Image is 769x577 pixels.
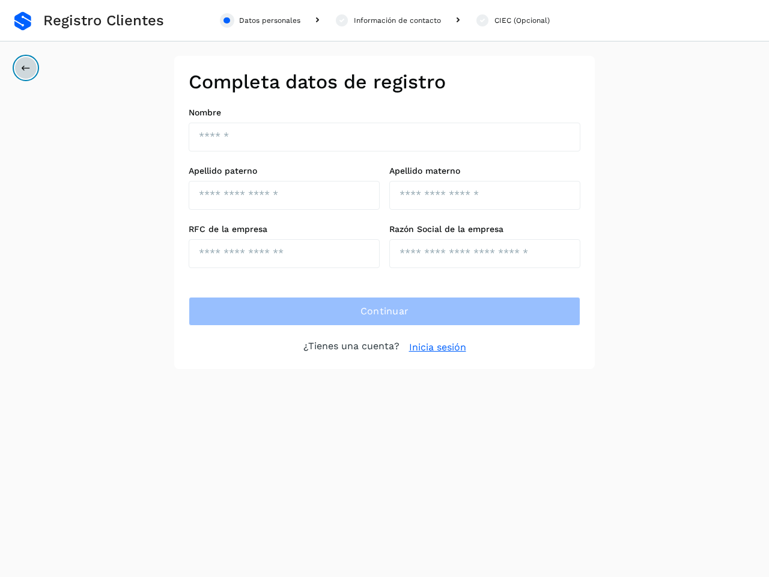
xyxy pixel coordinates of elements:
[360,305,409,318] span: Continuar
[189,297,580,326] button: Continuar
[494,15,550,26] div: CIEC (Opcional)
[303,340,400,355] p: ¿Tienes una cuenta?
[43,12,164,29] span: Registro Clientes
[189,224,380,234] label: RFC de la empresa
[389,166,580,176] label: Apellido materno
[189,70,580,93] h2: Completa datos de registro
[389,224,580,234] label: Razón Social de la empresa
[189,166,380,176] label: Apellido paterno
[239,15,300,26] div: Datos personales
[189,108,580,118] label: Nombre
[354,15,441,26] div: Información de contacto
[409,340,466,355] a: Inicia sesión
